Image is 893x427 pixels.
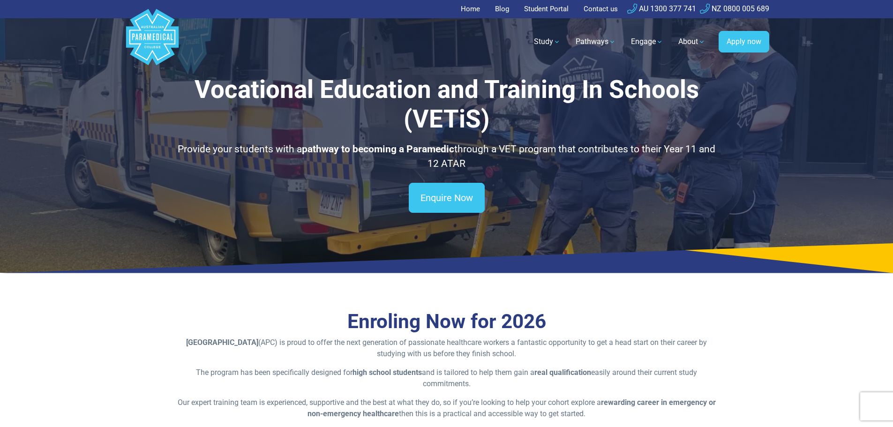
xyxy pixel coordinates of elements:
a: Apply now [719,31,769,52]
a: Engage [625,29,669,55]
a: Enquire Now [409,183,485,213]
h3: Enroling Now for 2026 [173,310,721,334]
a: About [673,29,711,55]
h1: Vocational Education and Training In Schools (VETiS) [173,75,721,135]
a: AU 1300 377 741 [627,4,696,13]
a: Study [528,29,566,55]
strong: real qualification [534,368,591,377]
a: Australian Paramedical College [124,18,180,66]
p: Our expert training team is experienced, supportive and the best at what they do, so if you’re lo... [173,397,721,420]
strong: pathway to becoming a Paramedic [302,143,454,155]
p: Provide your students with a through a VET program that contributes to their Year 11 and 12 ATAR [173,142,721,172]
a: NZ 0800 005 689 [700,4,769,13]
strong: high school students [353,368,422,377]
p: (APC) is proud to offer the next generation of passionate healthcare workers a fantastic opportun... [173,337,721,360]
strong: [GEOGRAPHIC_DATA] [186,338,258,347]
p: The program has been specifically designed for and is tailored to help them gain a easily around ... [173,367,721,390]
a: Pathways [570,29,622,55]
